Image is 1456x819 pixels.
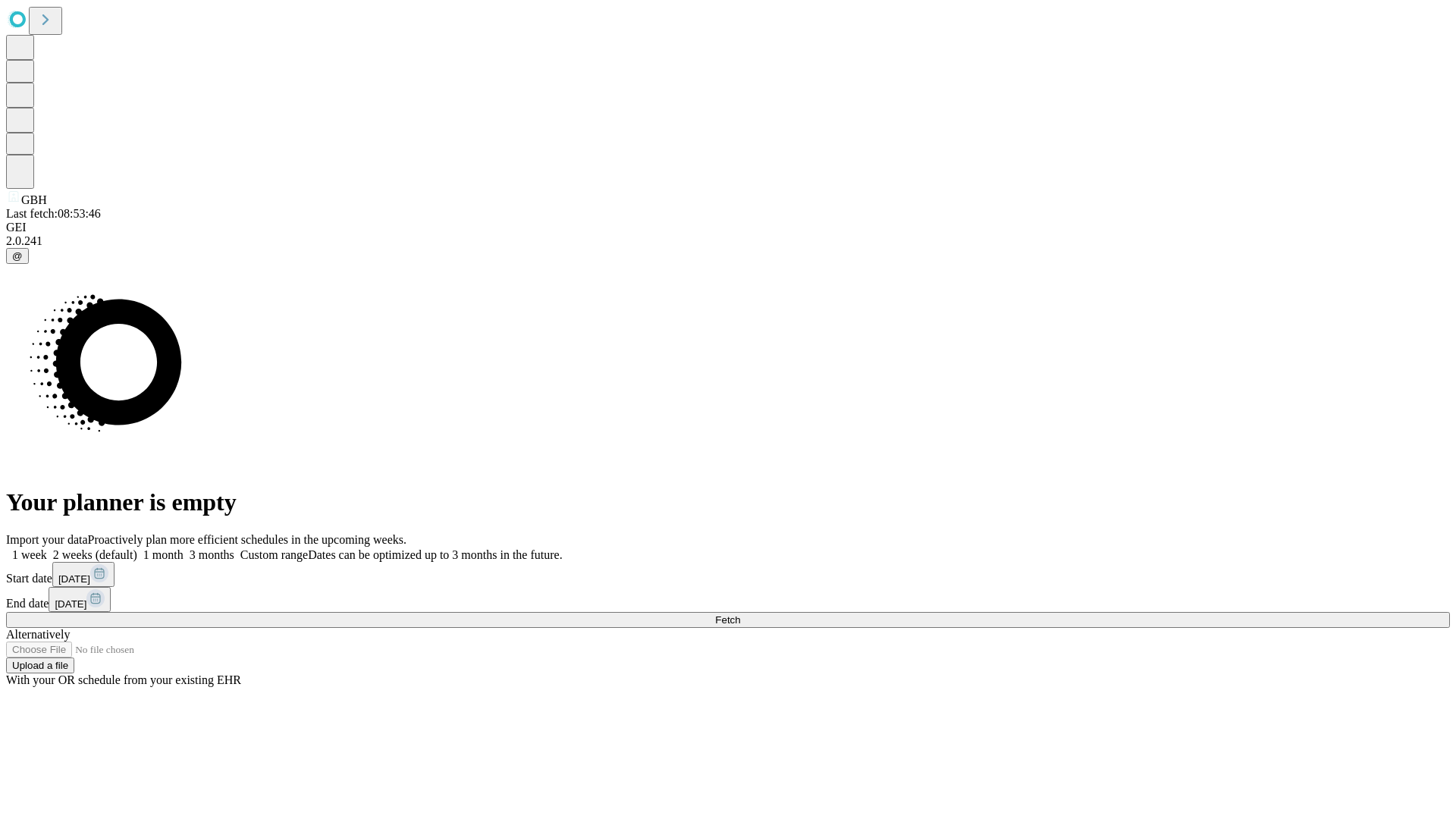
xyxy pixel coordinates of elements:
[55,598,86,610] span: [DATE]
[6,673,241,686] span: With your OR schedule from your existing EHR
[6,207,101,220] span: Last fetch: 08:53:46
[6,612,1450,628] button: Fetch
[53,548,137,561] span: 2 weeks (default)
[6,234,1450,248] div: 2.0.241
[6,533,88,546] span: Import your data
[715,614,740,626] span: Fetch
[6,248,29,264] button: @
[12,250,23,262] span: @
[308,548,562,561] span: Dates can be optimized up to 3 months in the future.
[6,587,1450,612] div: End date
[143,548,184,561] span: 1 month
[190,548,234,561] span: 3 months
[88,533,406,546] span: Proactively plan more efficient schedules in the upcoming weeks.
[240,548,308,561] span: Custom range
[6,221,1450,234] div: GEI
[6,562,1450,587] div: Start date
[49,587,111,612] button: [DATE]
[12,548,47,561] span: 1 week
[58,573,90,585] span: [DATE]
[6,657,74,673] button: Upload a file
[6,488,1450,516] h1: Your planner is empty
[52,562,115,587] button: [DATE]
[6,628,70,641] span: Alternatively
[21,193,47,206] span: GBH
